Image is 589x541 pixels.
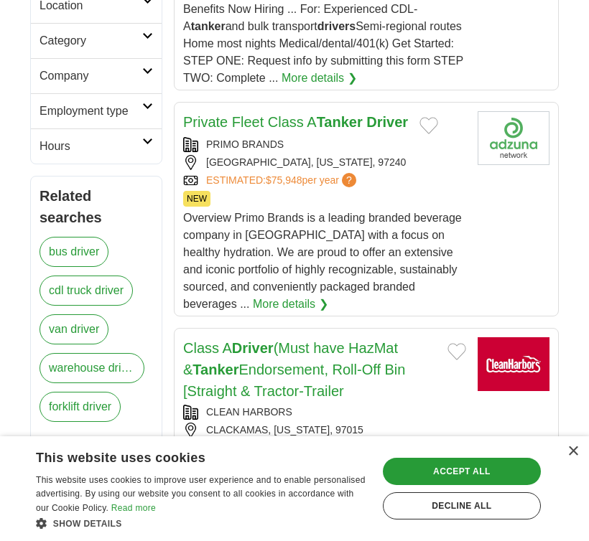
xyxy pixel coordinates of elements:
[183,212,462,310] span: Overview Primo Brands is a leading branded beverage company in [GEOGRAPHIC_DATA] with a focus on ...
[183,191,210,207] span: NEW
[31,128,162,164] a: Hours
[31,23,162,58] a: Category
[266,174,302,186] span: $75,948
[40,32,142,50] h2: Category
[383,458,541,485] div: Accept all
[478,111,549,165] img: Company logo
[36,475,366,514] span: This website uses cookies to improve user experience and to enable personalised advertising. By u...
[317,20,356,32] strong: drivers
[183,155,466,170] div: [GEOGRAPHIC_DATA], [US_STATE], 97240
[419,117,438,134] button: Add to favorite jobs
[36,445,332,466] div: This website uses cookies
[366,114,408,130] strong: Driver
[53,519,122,529] span: Show details
[40,392,121,422] a: forklift driver
[191,20,226,32] strong: tanker
[342,173,356,187] span: ?
[183,423,466,451] div: CLACKAMAS, [US_STATE], 97015
[40,237,108,267] a: bus driver
[31,58,162,93] a: Company
[232,340,274,356] strong: Driver
[478,337,549,391] img: Clean Harbors logo
[40,185,153,228] h2: Related searches
[40,103,142,120] h2: Employment type
[253,296,328,313] a: More details ❯
[447,343,466,360] button: Add to favorite jobs
[383,492,541,519] div: Decline all
[40,138,142,155] h2: Hours
[40,431,78,459] span: more ❯
[206,406,292,418] a: CLEAN HARBORS
[40,276,133,306] a: cdl truck driver
[317,114,363,130] strong: Tanker
[40,353,144,383] a: warehouse driver
[40,67,142,85] h2: Company
[183,114,408,130] a: Private Fleet Class ATanker Driver
[567,446,578,457] div: Close
[206,173,359,188] a: ESTIMATED:$75,948per year?
[111,503,156,513] a: Read more, opens a new window
[183,340,405,399] a: Class ADriver(Must have HazMat &TankerEndorsement, Roll-Off Bin [Straight & Tractor-Trailer
[193,362,238,377] strong: Tanker
[36,516,368,530] div: Show details
[282,70,357,87] a: More details ❯
[40,314,108,344] a: van driver
[31,93,162,128] a: Employment type
[183,137,466,152] div: PRIMO BRANDS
